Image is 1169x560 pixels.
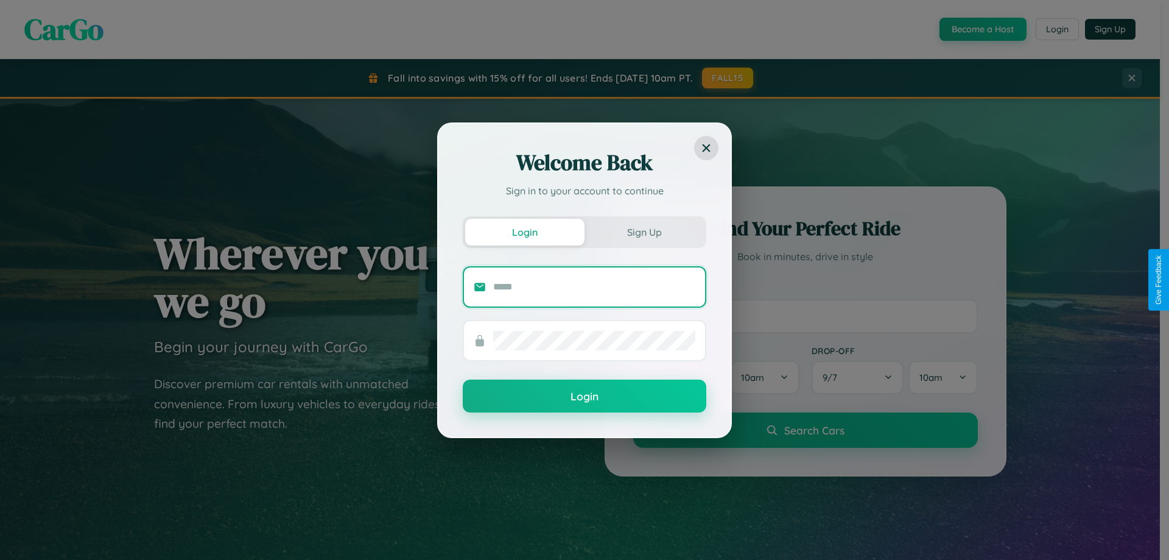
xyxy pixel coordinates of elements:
[463,183,706,198] p: Sign in to your account to continue
[463,380,706,413] button: Login
[584,219,704,246] button: Sign Up
[463,148,706,177] h2: Welcome Back
[1154,255,1163,305] div: Give Feedback
[465,219,584,246] button: Login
